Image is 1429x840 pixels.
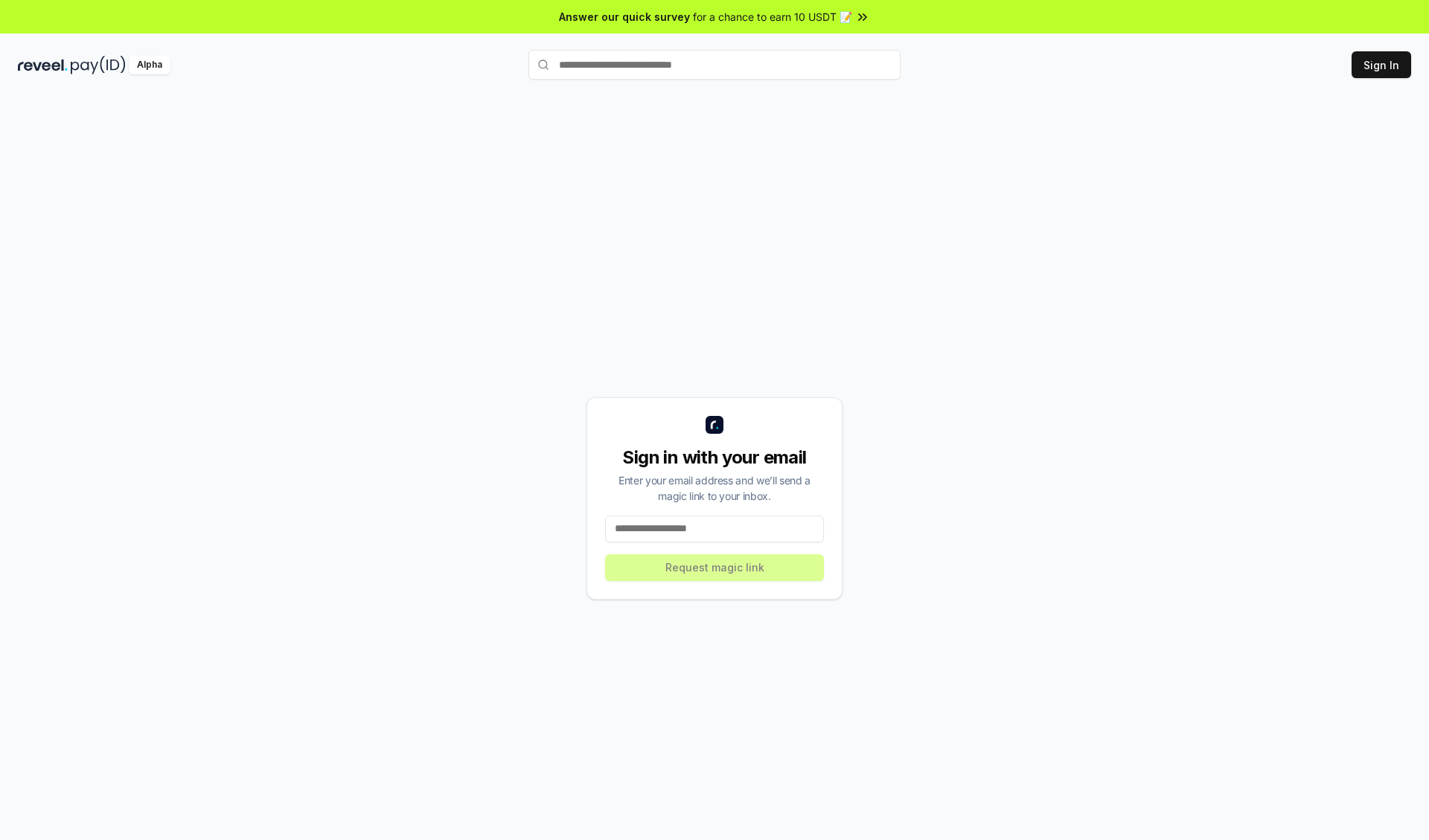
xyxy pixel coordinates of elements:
img: pay_id [71,56,126,74]
span: for a chance to earn 10 USDT 📝 [693,9,852,25]
div: Enter your email address and we’ll send a magic link to your inbox. [605,472,824,504]
button: Sign In [1352,51,1411,78]
img: reveel_dark [18,56,68,74]
div: Alpha [129,56,170,74]
img: logo_small [706,416,723,434]
div: Sign in with your email [605,446,824,469]
span: Answer our quick survey [559,9,690,25]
